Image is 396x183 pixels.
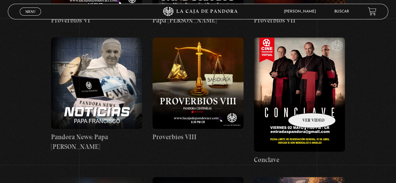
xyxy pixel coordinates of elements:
[152,132,244,142] h4: Proverbios VIII
[51,15,142,25] h4: Proverbios VI
[254,155,345,165] h4: Conclave
[368,7,376,16] a: View your shopping cart
[254,15,345,25] h4: Proverbios VII
[152,38,244,142] a: Proverbios VIII
[51,38,142,151] a: Pandora News: Papa [PERSON_NAME]
[281,10,322,13] span: [PERSON_NAME]
[334,10,349,13] a: Buscar
[23,15,38,19] span: Cerrar
[51,132,142,152] h4: Pandora News: Papa [PERSON_NAME]
[254,38,345,165] a: Conclave
[152,15,244,25] h4: Papa [PERSON_NAME]
[25,10,36,13] span: Menu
